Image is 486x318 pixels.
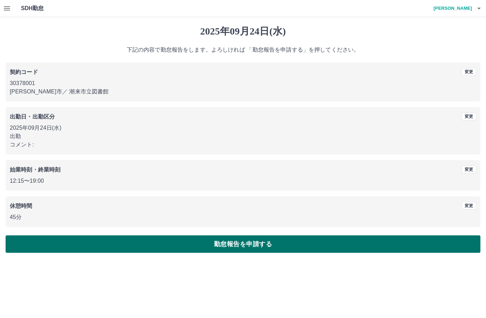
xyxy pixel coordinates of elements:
p: 30378001 [10,79,476,88]
p: 下記の内容で勤怠報告をします。よろしければ 「勤怠報告を申請する」を押してください。 [6,46,480,54]
p: コメント: [10,141,476,149]
p: 12:15 〜 19:00 [10,177,476,185]
b: 休憩時間 [10,203,32,209]
b: 始業時刻・終業時刻 [10,167,60,173]
button: 変更 [462,113,476,120]
b: 契約コード [10,69,38,75]
b: 出勤日・出勤区分 [10,114,55,120]
p: 出勤 [10,132,476,141]
button: 変更 [462,202,476,210]
p: 2025年09月24日(水) [10,124,476,132]
p: [PERSON_NAME]市 ／ 潮来市立図書館 [10,88,476,96]
button: 変更 [462,68,476,76]
h1: 2025年09月24日(水) [6,25,480,37]
p: 45分 [10,213,476,221]
button: 勤怠報告を申請する [6,235,480,253]
button: 変更 [462,166,476,173]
